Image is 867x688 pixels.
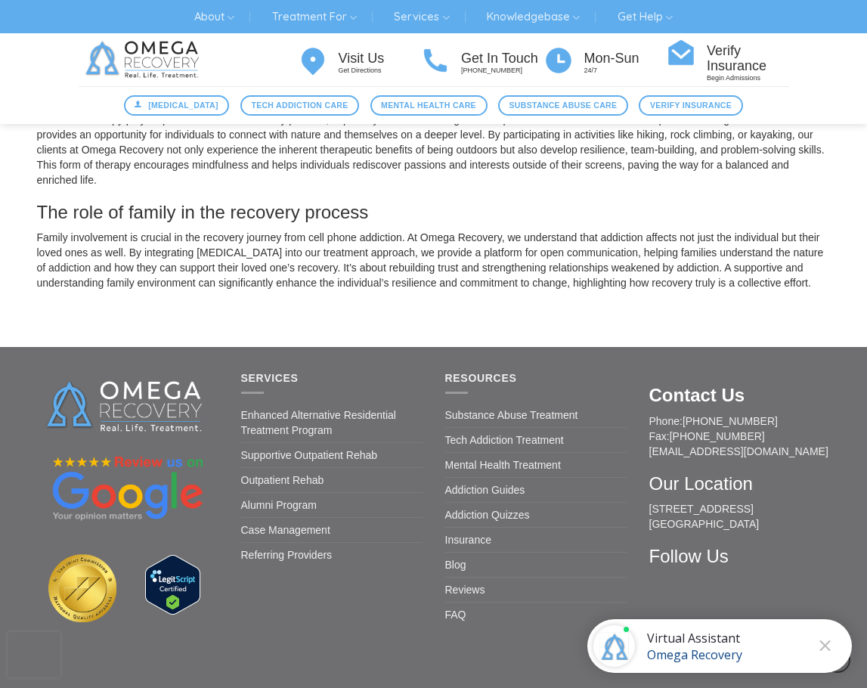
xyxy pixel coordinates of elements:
strong: Contact Us [649,385,745,405]
a: Services [382,5,460,29]
h3: Our Location [649,474,831,494]
h4: Verify Insurance [707,44,789,74]
p: Adventure therapy plays a pivotal role in the recovery process, especially for those dealing with... [37,112,831,187]
a: Case Management [241,518,330,542]
a: [EMAIL_ADDRESS][DOMAIN_NAME] [649,445,828,457]
p: [PHONE_NUMBER] [461,66,543,76]
a: Insurance [445,528,491,552]
h4: Visit Us [339,51,421,67]
h3: Follow Us [649,547,831,566]
a: [MEDICAL_DATA] [124,95,229,116]
span: [MEDICAL_DATA] [148,99,218,112]
a: Verify LegitScript Approval for www.omegarecovery.org [145,578,200,590]
a: Addiction Quizzes [445,503,530,527]
a: Outpatient Rehab [241,468,324,492]
a: Mental Health Care [370,95,488,116]
a: Reviews [445,578,485,602]
a: Tech Addiction Treatment [445,428,564,452]
a: Verify Insurance Begin Admissions [666,36,789,83]
img: Omega Recovery [79,33,211,86]
a: Mental Health Treatment [445,453,561,477]
a: Substance Abuse Care [498,95,628,116]
a: Get Help [606,5,684,29]
a: [PHONE_NUMBER] [670,430,765,442]
p: Phone: Fax: [649,414,831,459]
a: Get In Touch [PHONE_NUMBER] [420,44,543,76]
a: FAQ [445,603,466,627]
a: Visit Us Get Directions [298,44,421,76]
a: About [183,5,246,29]
p: 24/7 [584,66,667,76]
a: Tech Addiction Care [240,95,359,116]
a: Substance Abuse Treatment [445,403,578,427]
p: Get Directions [339,66,421,76]
span: Tech Addiction Care [251,99,348,112]
a: Enhanced Alternative Residential Treatment Program [241,403,423,442]
a: Verify Insurance [639,95,742,116]
h3: The role of family in the recovery process [37,203,831,222]
p: Family involvement is crucial in the recovery journey from cell phone addiction. At Omega Recover... [37,230,831,290]
span: Resources [445,372,517,384]
a: [PHONE_NUMBER] [683,415,778,427]
a: Supportive Outpatient Rehab [241,443,378,467]
p: Begin Admissions [707,73,789,83]
a: Referring Providers [241,543,333,567]
a: [STREET_ADDRESS][GEOGRAPHIC_DATA] [649,503,760,530]
a: Treatment For [261,5,368,29]
h4: Get In Touch [461,51,543,67]
span: Verify Insurance [650,99,732,112]
a: Alumni Program [241,493,317,517]
a: Knowledgebase [475,5,591,29]
h4: Mon-Sun [584,51,667,67]
img: Verify Approval for www.omegarecovery.org [145,555,200,615]
iframe: reCAPTCHA [8,632,60,677]
span: Mental Health Care [381,99,476,112]
a: Blog [445,553,466,577]
span: Substance Abuse Care [509,99,618,112]
a: Addiction Guides [445,478,525,502]
span: Services [241,372,299,384]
